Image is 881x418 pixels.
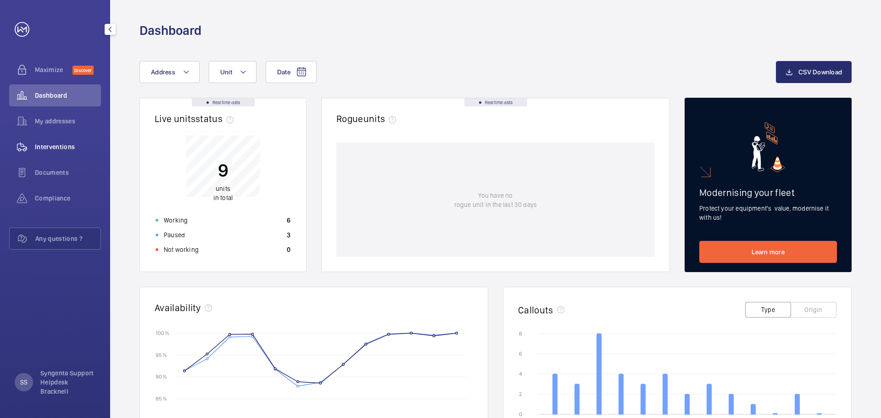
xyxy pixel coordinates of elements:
[519,411,522,418] text: 0
[20,378,28,387] p: SS
[363,113,400,124] span: units
[209,61,256,83] button: Unit
[139,61,200,83] button: Address
[216,185,230,192] span: units
[35,234,100,243] span: Any questions ?
[35,117,101,126] span: My addresses
[164,245,199,254] p: Not working
[156,396,167,402] text: 85 %
[519,391,522,397] text: 2
[155,302,201,313] h2: Availability
[752,122,785,172] img: marketing-card.svg
[72,66,94,75] span: Discover
[40,368,95,396] p: Syngenta Support Helpdesk Bracknell
[287,230,290,240] p: 3
[699,204,837,222] p: Protect your equipment's value, modernise it with us!
[35,91,101,100] span: Dashboard
[798,68,842,76] span: CSV Download
[35,168,101,177] span: Documents
[519,330,522,337] text: 8
[454,191,537,209] p: You have no rogue unit in the last 30 days
[156,351,167,358] text: 95 %
[156,373,167,380] text: 90 %
[336,113,400,124] h2: Rogue
[35,194,101,203] span: Compliance
[35,142,101,151] span: Interventions
[156,329,169,336] text: 100 %
[192,98,255,106] div: Real time data
[518,304,553,316] h2: Callouts
[277,68,290,76] span: Date
[164,216,188,225] p: Working
[151,68,175,76] span: Address
[155,113,237,124] h2: Live units
[139,22,201,39] h1: Dashboard
[195,113,237,124] span: status
[776,61,852,83] button: CSV Download
[266,61,317,83] button: Date
[519,371,522,377] text: 4
[213,184,233,202] p: in total
[699,241,837,263] a: Learn more
[35,65,72,74] span: Maximize
[464,98,527,106] div: Real time data
[287,216,290,225] p: 6
[519,351,522,357] text: 6
[164,230,185,240] p: Paused
[213,159,233,182] p: 9
[287,245,290,254] p: 0
[791,302,836,318] button: Origin
[699,187,837,198] h2: Modernising your fleet
[745,302,791,318] button: Type
[220,68,232,76] span: Unit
